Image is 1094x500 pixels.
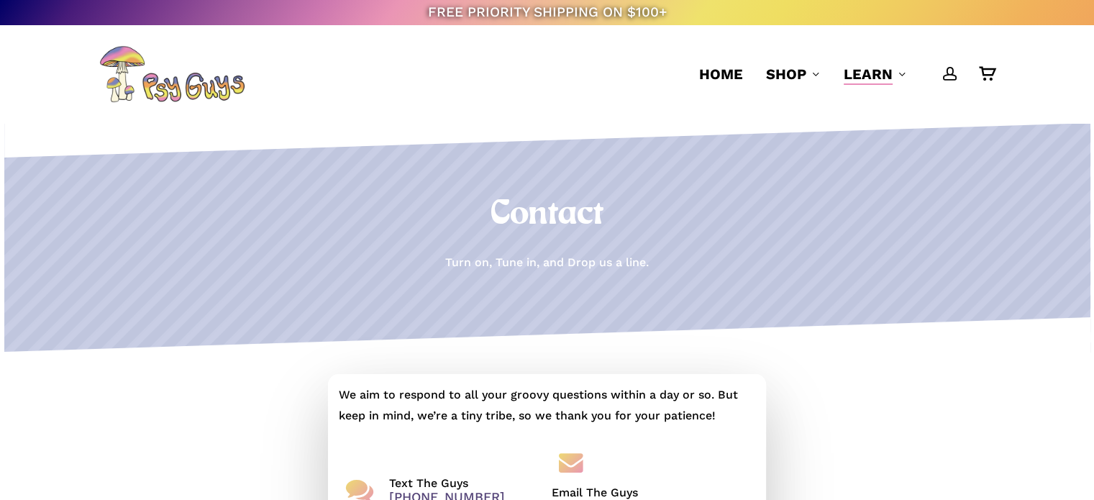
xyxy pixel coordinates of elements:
p: We aim to respond to all your groovy questions within a day or so. But keep in mind, we’re a tiny... [339,385,755,427]
h1: Contact [99,195,995,235]
p: Turn on, Tune in, and Drop us a line. [445,253,649,273]
a: Cart [979,66,995,82]
span: Learn [844,65,893,83]
a: Home [699,64,743,84]
span: Shop [766,65,806,83]
nav: Main Menu [688,25,995,123]
a: Learn [844,64,907,84]
img: PsyGuys [99,45,245,103]
span: Home [699,65,743,83]
a: Shop [766,64,821,84]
